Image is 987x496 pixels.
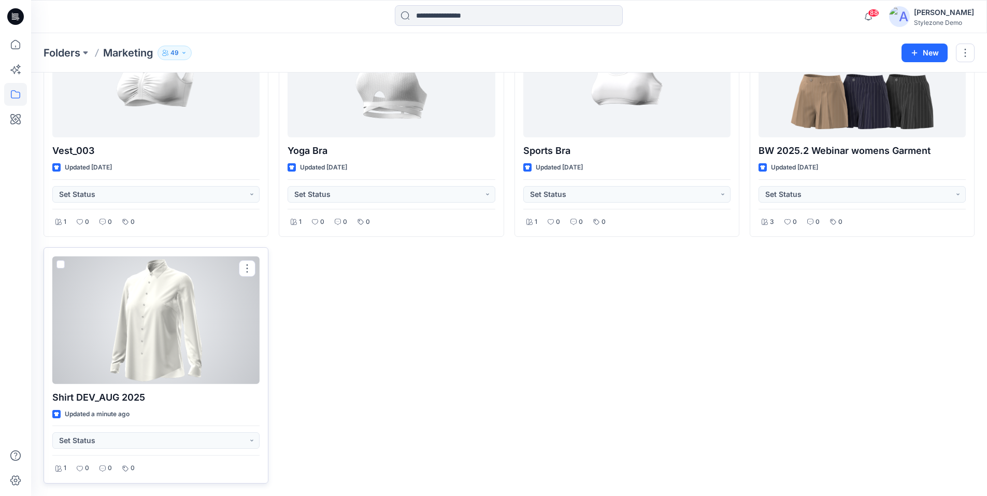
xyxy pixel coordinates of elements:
[52,390,260,405] p: Shirt DEV_AUG 2025
[366,217,370,228] p: 0
[64,463,66,474] p: 1
[300,162,347,173] p: Updated [DATE]
[523,10,731,138] a: Sports Bra
[793,217,797,228] p: 0
[85,463,89,474] p: 0
[288,10,495,138] a: Yoga Bra
[759,144,966,158] p: BW 2025.2 Webinar womens Garment
[44,46,80,60] a: Folders
[770,217,774,228] p: 3
[914,6,974,19] div: [PERSON_NAME]
[52,10,260,138] a: Vest_003
[602,217,606,228] p: 0
[299,217,302,228] p: 1
[535,217,537,228] p: 1
[838,217,842,228] p: 0
[816,217,820,228] p: 0
[170,47,179,59] p: 49
[536,162,583,173] p: Updated [DATE]
[108,463,112,474] p: 0
[64,217,66,228] p: 1
[65,409,130,420] p: Updated a minute ago
[52,256,260,384] a: Shirt DEV_AUG 2025
[131,463,135,474] p: 0
[343,217,347,228] p: 0
[889,6,910,27] img: avatar
[158,46,192,60] button: 49
[52,144,260,158] p: Vest_003
[556,217,560,228] p: 0
[902,44,948,62] button: New
[523,144,731,158] p: Sports Bra
[868,9,879,17] span: 88
[65,162,112,173] p: Updated [DATE]
[579,217,583,228] p: 0
[320,217,324,228] p: 0
[108,217,112,228] p: 0
[771,162,818,173] p: Updated [DATE]
[131,217,135,228] p: 0
[759,10,966,138] a: BW 2025.2 Webinar womens Garment
[288,144,495,158] p: Yoga Bra
[103,46,153,60] p: Marketing
[85,217,89,228] p: 0
[914,19,974,26] div: Stylezone Demo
